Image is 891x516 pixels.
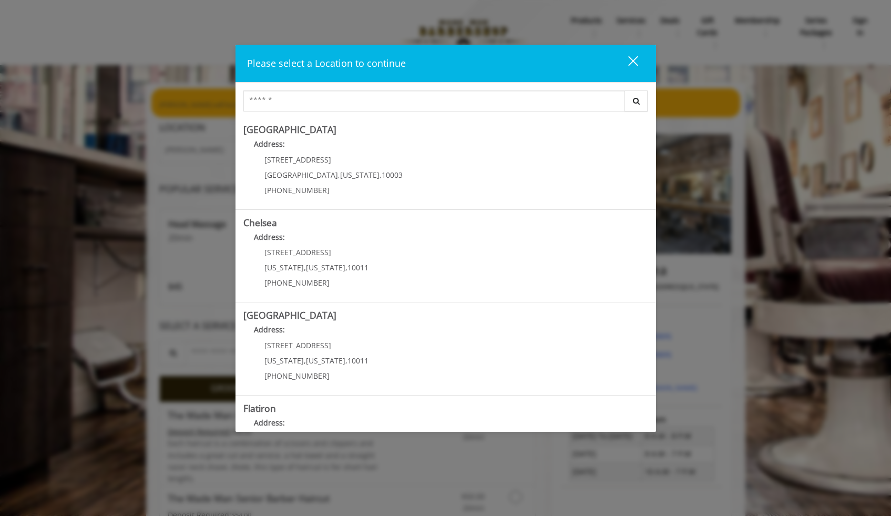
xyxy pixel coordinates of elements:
span: , [304,356,306,366]
span: [STREET_ADDRESS] [264,340,331,350]
b: Chelsea [243,216,277,229]
span: , [345,262,347,272]
span: [PHONE_NUMBER] [264,185,330,195]
b: [GEOGRAPHIC_DATA] [243,309,336,321]
span: [US_STATE] [340,170,380,180]
span: , [345,356,347,366]
b: [GEOGRAPHIC_DATA] [243,123,336,136]
span: [PHONE_NUMBER] [264,278,330,288]
span: [US_STATE] [264,262,304,272]
span: [US_STATE] [306,262,345,272]
span: , [338,170,340,180]
b: Address: [254,325,285,335]
span: , [304,262,306,272]
span: [US_STATE] [264,356,304,366]
div: close dialog [616,55,637,71]
button: close dialog [609,53,644,74]
b: Flatiron [243,402,276,414]
span: Please select a Location to continue [247,57,406,69]
span: [STREET_ADDRESS] [264,155,331,165]
i: Search button [630,97,642,105]
div: Center Select [243,90,648,117]
span: 10011 [347,356,368,366]
span: 10003 [382,170,403,180]
b: Address: [254,232,285,242]
input: Search Center [243,90,625,112]
b: Address: [254,418,285,428]
span: [STREET_ADDRESS] [264,247,331,257]
span: 10011 [347,262,368,272]
span: [US_STATE] [306,356,345,366]
span: [PHONE_NUMBER] [264,371,330,381]
span: , [380,170,382,180]
span: [GEOGRAPHIC_DATA] [264,170,338,180]
b: Address: [254,139,285,149]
